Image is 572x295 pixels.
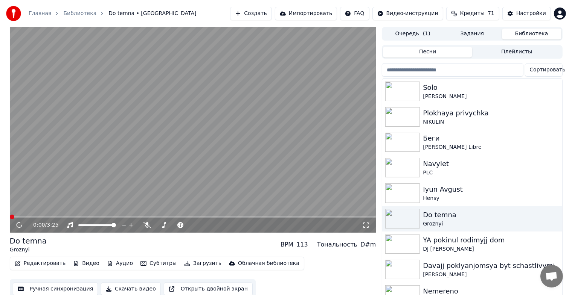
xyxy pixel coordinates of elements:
div: Беги [423,133,559,144]
div: Groznyi [423,220,559,228]
div: YA pokinul rodimyjj dom [423,235,559,245]
div: Iyun Avgust [423,184,559,195]
button: Загрузить [181,258,224,269]
div: Do temna [423,210,559,220]
div: [PERSON_NAME] Libre [423,144,559,151]
span: Сортировать [530,66,566,74]
div: NIKULIN [423,118,559,126]
nav: breadcrumb [29,10,197,17]
div: [PERSON_NAME] [423,93,559,100]
span: Кредиты [460,10,485,17]
button: Создать [230,7,272,20]
button: Библиотека [502,29,561,39]
button: Видео-инструкции [372,7,443,20]
div: PLC [423,169,559,177]
div: DJ [PERSON_NAME] [423,245,559,253]
button: Аудио [104,258,136,269]
button: Очередь [383,29,442,39]
a: Главная [29,10,51,17]
span: 71 [488,10,494,17]
div: Davajj poklyanjomsya byt schastlivymi [423,260,559,271]
div: / [33,221,51,229]
div: D#m [360,240,376,249]
button: Редактировать [12,258,69,269]
span: ( 1 ) [423,30,430,38]
div: Открытый чат [540,265,563,287]
button: Настройки [502,7,551,20]
div: Groznyi [10,246,47,254]
button: Импортировать [275,7,337,20]
img: youka [6,6,21,21]
button: Песни [383,47,472,57]
div: BPM [281,240,293,249]
span: 3:25 [47,221,58,229]
a: Библиотека [63,10,96,17]
div: Облачная библиотека [238,260,299,267]
div: [PERSON_NAME] [423,271,559,278]
div: Настройки [516,10,546,17]
div: Plokhaya privychka [423,108,559,118]
button: Задания [442,29,502,39]
button: Видео [70,258,102,269]
div: Do temna [10,236,47,246]
span: Do temna • [GEOGRAPHIC_DATA] [108,10,196,17]
div: 113 [296,240,308,249]
button: Кредиты71 [446,7,499,20]
div: Тональность [317,240,357,249]
button: FAQ [340,7,369,20]
button: Субтитры [137,258,180,269]
div: Navylet [423,159,559,169]
div: Hensy [423,195,559,202]
div: Solo [423,82,559,93]
span: 0:00 [33,221,45,229]
button: Плейлисты [472,47,561,57]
